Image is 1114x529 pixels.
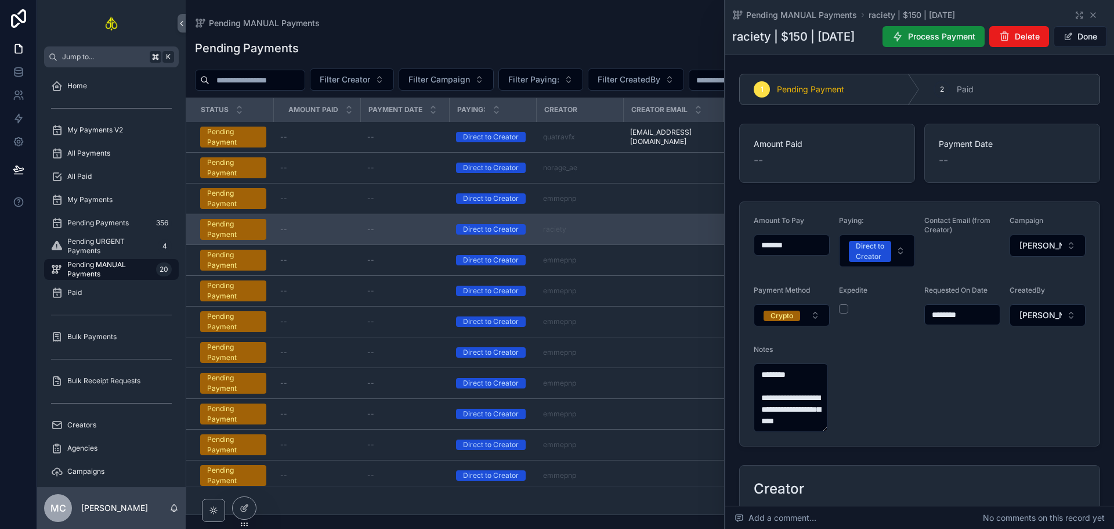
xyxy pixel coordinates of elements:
[207,127,259,147] div: Pending Payment
[367,471,374,480] span: --
[367,317,442,326] a: --
[367,163,442,172] a: --
[104,14,119,33] img: App logo
[939,138,1086,150] span: Payment Date
[544,105,577,114] span: Creator
[1019,310,1062,321] span: [PERSON_NAME]
[367,440,442,449] a: --
[67,288,82,297] span: Paid
[280,317,287,326] span: --
[754,480,804,498] h2: Creator
[543,348,576,357] span: emmepnp
[280,255,353,265] a: --
[543,440,616,449] a: emmepnp
[543,286,616,296] a: emmepnp
[463,316,519,327] div: Direct to Creator
[44,370,179,391] a: Bulk Receipt Requests
[280,409,353,419] a: --
[44,46,179,67] button: Jump to...K
[463,132,519,142] div: Direct to Creator
[463,470,519,481] div: Direct to Creator
[839,286,867,294] span: Expedite
[280,317,353,326] a: --
[463,163,519,173] div: Direct to Creator
[62,52,145,62] span: Jump to...
[456,409,529,419] a: Direct to Creator
[200,250,266,271] a: Pending Payment
[207,465,259,486] div: Pending Payment
[754,216,804,225] span: Amount To Pay
[67,444,97,453] span: Agencies
[67,467,104,476] span: Campaigns
[67,420,96,430] span: Creators
[200,342,266,363] a: Pending Payment
[543,409,576,419] span: emmepnp
[280,163,287,172] span: --
[957,84,974,95] span: Paid
[200,404,266,424] a: Pending Payment
[207,434,259,455] div: Pending Payment
[732,28,855,45] h1: raciety | $150 | [DATE]
[543,255,576,265] a: emmepnp
[67,237,153,255] span: Pending URGENT Payments
[200,219,266,240] a: Pending Payment
[456,193,529,204] a: Direct to Creator
[209,17,320,29] span: Pending MANUAL Payments
[367,471,442,480] a: --
[989,26,1049,47] button: Delete
[81,502,148,514] p: [PERSON_NAME]
[367,194,442,203] a: --
[456,347,529,358] a: Direct to Creator
[1010,216,1043,225] span: Campaign
[856,241,884,262] div: Direct to Creator
[508,74,559,85] span: Filter Paying:
[543,286,576,296] span: emmepnp
[367,348,374,357] span: --
[754,286,810,294] span: Payment Method
[207,219,259,240] div: Pending Payment
[200,311,266,332] a: Pending Payment
[280,132,353,142] a: --
[67,376,140,386] span: Bulk Receipt Requests
[368,105,422,114] span: Payment Date
[463,347,519,358] div: Direct to Creator
[543,471,616,480] a: emmepnp
[543,194,576,203] a: emmepnp
[463,440,519,450] div: Direct to Creator
[67,81,87,91] span: Home
[67,125,123,135] span: My Payments V2
[44,213,179,233] a: Pending Payments356
[280,255,287,265] span: --
[207,404,259,424] div: Pending Payment
[367,440,374,449] span: --
[44,259,179,280] a: Pending MANUAL Payments20
[67,172,92,181] span: All Paid
[44,282,179,303] a: Paid
[280,409,287,419] span: --
[543,225,566,234] a: raciety
[200,373,266,394] a: Pending Payment
[543,163,616,172] a: norage_ae
[463,378,519,388] div: Direct to Creator
[50,501,66,515] span: MC
[280,379,287,388] span: --
[983,512,1105,524] span: No comments on this record yet
[924,286,988,294] span: Requested On Date
[463,193,519,204] div: Direct to Creator
[67,218,129,228] span: Pending Payments
[456,255,529,265] a: Direct to Creator
[280,471,353,480] a: --
[543,132,616,142] a: quatravfx
[908,31,975,42] span: Process Payment
[543,471,576,480] span: emmepnp
[598,74,660,85] span: Filter CreatedBy
[44,120,179,141] a: My Payments V2
[543,440,576,449] span: emmepnp
[735,512,816,524] span: Add a comment...
[44,166,179,187] a: All Paid
[280,194,287,203] span: --
[754,304,830,326] button: Select Button
[280,132,287,142] span: --
[754,152,763,168] span: --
